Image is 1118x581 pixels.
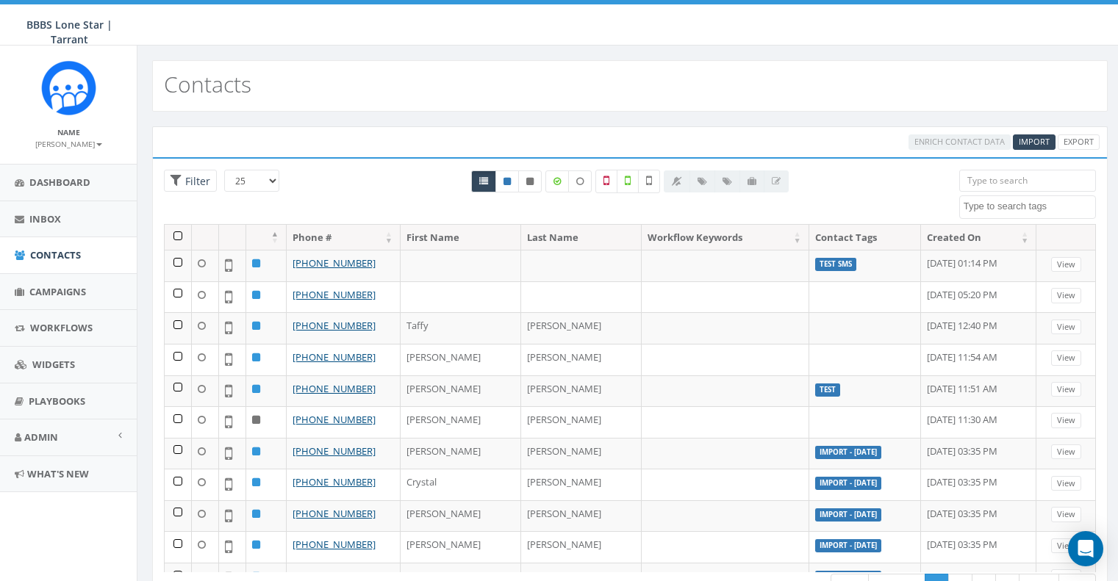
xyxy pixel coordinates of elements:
[32,358,75,371] span: Widgets
[471,170,496,192] a: All contacts
[521,406,642,438] td: [PERSON_NAME]
[401,312,521,344] td: Taffy
[1051,288,1081,303] a: View
[293,444,376,458] a: [PHONE_NUMBER]
[401,406,521,438] td: [PERSON_NAME]
[815,539,881,552] label: Import - [DATE]
[1051,538,1081,554] a: View
[921,406,1036,438] td: [DATE] 11:30 AM
[1019,136,1050,147] span: CSV files only
[959,170,1096,192] input: Type to search
[293,350,376,364] a: [PHONE_NUMBER]
[568,170,592,192] label: Data not Enriched
[521,225,642,250] th: Last Name
[815,258,856,271] label: Test SMS
[182,174,210,188] span: Filter
[921,375,1036,407] td: [DATE] 11:51 AM
[164,170,217,192] span: Advance Filter
[521,438,642,469] td: [PERSON_NAME]
[521,312,642,344] td: [PERSON_NAME]
[1051,320,1081,335] a: View
[27,467,89,480] span: What's New
[1051,257,1081,273] a: View
[921,225,1036,250] th: Created On: activate to sort column ascending
[1051,413,1081,428] a: View
[29,212,61,225] span: Inbox
[401,531,521,563] td: [PERSON_NAME]
[638,170,660,193] label: Not Validated
[815,383,840,397] label: TEST
[29,285,86,298] span: Campaigns
[921,312,1036,344] td: [DATE] 12:40 PM
[504,177,511,186] i: This phone number is subscribed and will receive texts.
[921,531,1036,563] td: [DATE] 03:35 PM
[293,507,376,520] a: [PHONE_NUMBER]
[518,170,542,192] a: Opted Out
[287,225,401,250] th: Phone #: activate to sort column ascending
[921,469,1036,500] td: [DATE] 03:35 PM
[921,344,1036,375] td: [DATE] 11:54 AM
[24,430,58,444] span: Admin
[545,170,569,192] label: Data Enriched
[921,281,1036,313] td: [DATE] 05:20 PM
[29,394,85,408] span: Playbooks
[921,500,1036,532] td: [DATE] 03:35 PM
[1051,444,1081,460] a: View
[30,248,81,261] span: Contacts
[41,60,96,115] img: Rally_Corp_Icon_1.png
[401,225,521,250] th: First Name
[401,375,521,407] td: [PERSON_NAME]
[521,469,642,500] td: [PERSON_NAME]
[26,18,112,46] span: BBBS Lone Star | Tarrant
[1019,136,1050,147] span: Import
[1068,531,1103,566] div: Open Intercom Messenger
[293,319,376,332] a: [PHONE_NUMBER]
[293,382,376,395] a: [PHONE_NUMBER]
[642,225,809,250] th: Workflow Keywords: activate to sort column ascending
[526,177,534,186] i: This phone number is unsubscribed and has opted-out of all texts.
[401,344,521,375] td: [PERSON_NAME]
[29,176,90,189] span: Dashboard
[495,170,519,192] a: Active
[1013,134,1056,150] a: Import
[815,508,881,522] label: Import - [DATE]
[1051,382,1081,397] a: View
[1051,476,1081,491] a: View
[521,500,642,532] td: [PERSON_NAME]
[293,475,376,488] a: [PHONE_NUMBER]
[35,139,102,149] small: [PERSON_NAME]
[401,469,521,500] td: Crystal
[1051,350,1081,366] a: View
[293,538,376,551] a: [PHONE_NUMBER]
[617,170,639,193] label: Validated
[164,72,251,96] h2: Contacts
[521,531,642,563] td: [PERSON_NAME]
[595,170,617,193] label: Not a Mobile
[401,500,521,532] td: [PERSON_NAME]
[35,137,102,150] a: [PERSON_NAME]
[921,438,1036,469] td: [DATE] 03:35 PM
[293,288,376,301] a: [PHONE_NUMBER]
[1051,507,1081,522] a: View
[57,127,80,137] small: Name
[521,375,642,407] td: [PERSON_NAME]
[401,438,521,469] td: [PERSON_NAME]
[815,477,881,490] label: Import - [DATE]
[921,250,1036,281] td: [DATE] 01:14 PM
[30,321,93,334] span: Workflows
[293,256,376,270] a: [PHONE_NUMBER]
[1058,134,1100,150] a: Export
[293,413,376,426] a: [PHONE_NUMBER]
[809,225,921,250] th: Contact Tags
[815,446,881,459] label: Import - [DATE]
[964,200,1095,213] textarea: Search
[521,344,642,375] td: [PERSON_NAME]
